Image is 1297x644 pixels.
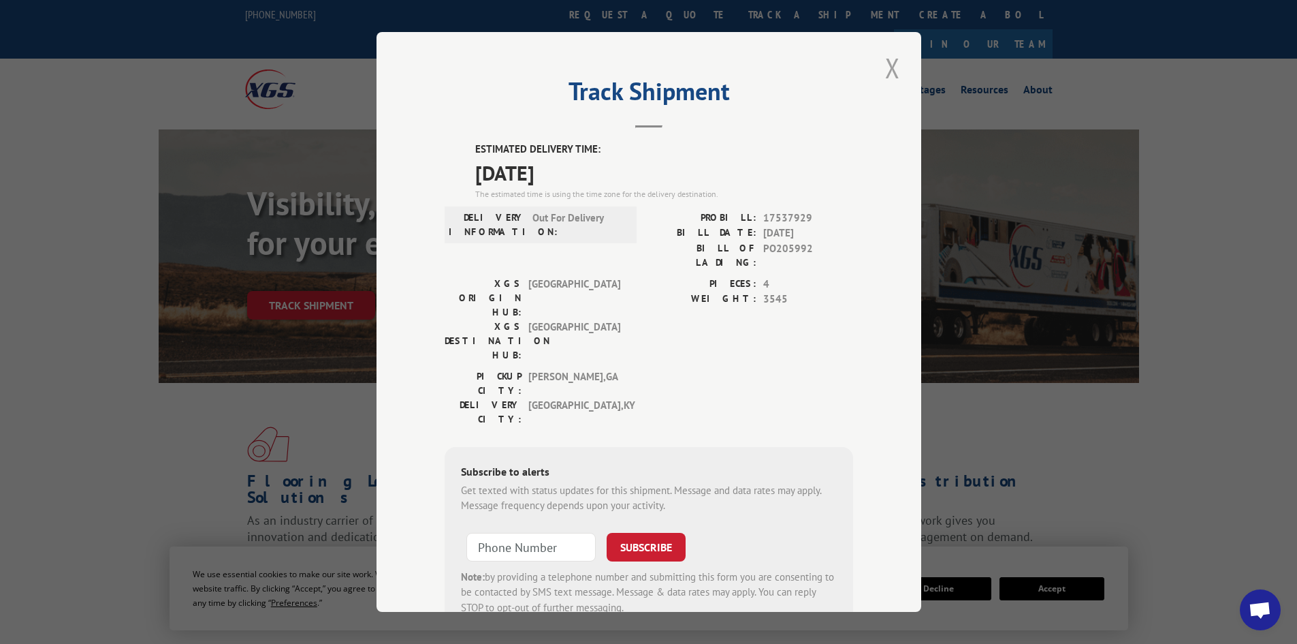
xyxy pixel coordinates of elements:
[763,292,853,307] span: 3545
[528,398,620,427] span: [GEOGRAPHIC_DATA] , KY
[607,533,686,562] button: SUBSCRIBE
[528,277,620,320] span: [GEOGRAPHIC_DATA]
[763,277,853,292] span: 4
[461,463,837,483] div: Subscribe to alerts
[881,49,904,87] button: Close modal
[649,292,756,307] label: WEIGHT:
[763,226,853,241] span: [DATE]
[461,483,837,514] div: Get texted with status updates for this shipment. Message and data rates may apply. Message frequ...
[532,211,624,239] span: Out For Delivery
[649,241,756,270] label: BILL OF LADING:
[475,157,853,188] span: [DATE]
[649,211,756,226] label: PROBILL:
[528,320,620,363] span: [GEOGRAPHIC_DATA]
[445,369,522,398] label: PICKUP CITY:
[475,188,853,200] div: The estimated time is using the time zone for the delivery destination.
[445,320,522,363] label: XGS DESTINATION HUB:
[475,142,853,157] label: ESTIMATED DELIVERY TIME:
[763,241,853,270] span: PO205992
[461,570,837,616] div: by providing a telephone number and submitting this form you are consenting to be contacted by SM...
[461,570,485,583] strong: Note:
[445,277,522,320] label: XGS ORIGIN HUB:
[649,277,756,292] label: PIECES:
[528,369,620,398] span: [PERSON_NAME] , GA
[466,533,596,562] input: Phone Number
[445,82,853,108] h2: Track Shipment
[763,211,853,226] span: 17537929
[649,226,756,241] label: BILL DATE:
[445,398,522,427] label: DELIVERY CITY:
[1240,589,1281,630] a: Open chat
[449,211,526,239] label: DELIVERY INFORMATION:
